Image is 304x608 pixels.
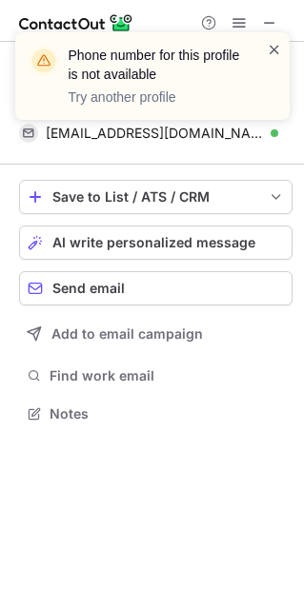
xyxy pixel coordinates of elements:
[52,189,259,205] div: Save to List / ATS / CRM
[19,11,133,34] img: ContactOut v5.3.10
[69,46,244,84] header: Phone number for this profile is not available
[29,46,59,76] img: warning
[19,363,293,389] button: Find work email
[19,226,293,260] button: AI write personalized message
[50,405,285,422] span: Notes
[51,326,203,342] span: Add to email campaign
[19,271,293,305] button: Send email
[69,88,244,107] p: Try another profile
[52,235,255,250] span: AI write personalized message
[52,281,125,296] span: Send email
[50,367,285,384] span: Find work email
[19,317,293,351] button: Add to email campaign
[19,180,293,214] button: save-profile-one-click
[19,401,293,427] button: Notes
